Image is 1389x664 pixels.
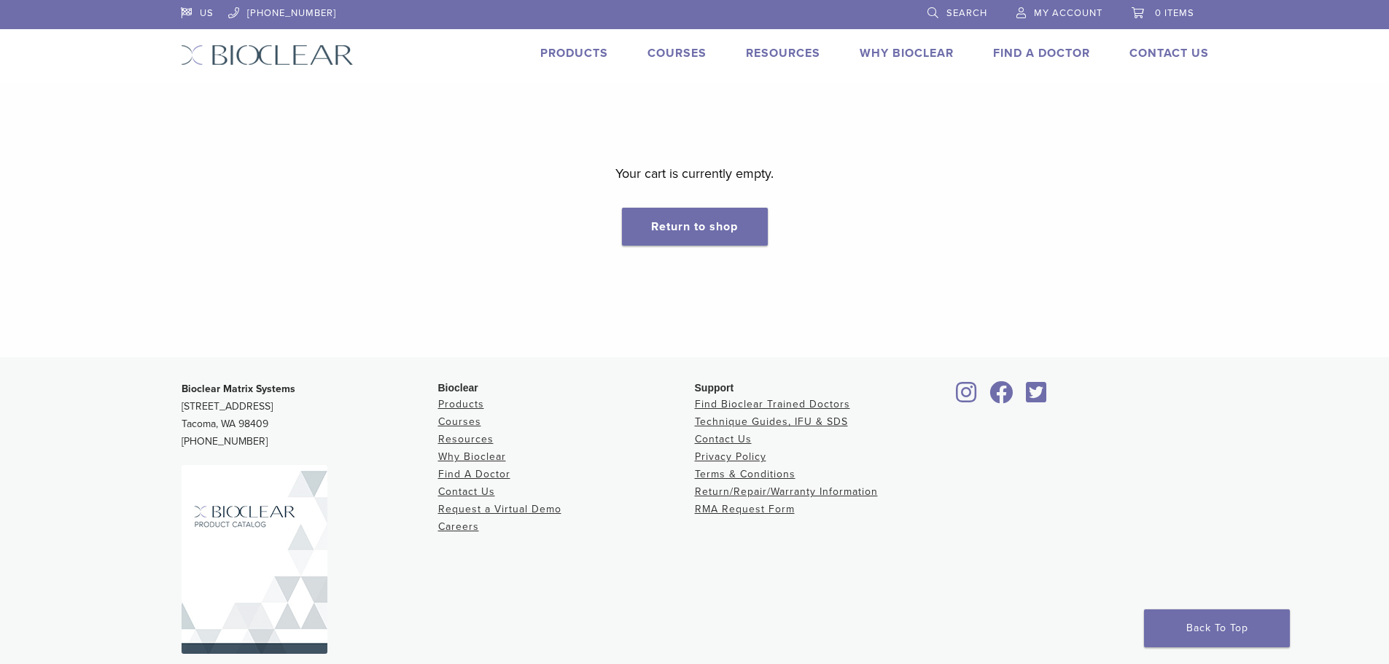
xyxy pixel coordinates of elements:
a: Why Bioclear [438,450,506,463]
span: 0 items [1155,7,1194,19]
a: Contact Us [1129,46,1209,60]
a: Return to shop [622,208,768,246]
a: Why Bioclear [860,46,954,60]
a: Back To Top [1144,609,1290,647]
a: Contact Us [695,433,752,445]
a: Contact Us [438,485,495,498]
a: Courses [647,46,707,60]
a: Terms & Conditions [695,468,795,480]
p: Your cart is currently empty. [615,163,774,184]
a: Find Bioclear Trained Doctors [695,398,850,410]
a: Bioclear [1022,390,1052,405]
a: Resources [438,433,494,445]
a: Careers [438,520,479,533]
a: Products [438,398,484,410]
a: Products [540,46,608,60]
span: Support [695,382,734,394]
a: Resources [746,46,820,60]
strong: Bioclear Matrix Systems [182,383,295,395]
span: Search [946,7,987,19]
a: Find A Doctor [993,46,1090,60]
img: Bioclear [182,465,327,654]
p: [STREET_ADDRESS] Tacoma, WA 98409 [PHONE_NUMBER] [182,380,438,450]
img: Bioclear [181,44,354,66]
span: Bioclear [438,382,478,394]
a: RMA Request Form [695,503,795,515]
a: Technique Guides, IFU & SDS [695,415,848,428]
a: Request a Virtual Demo [438,503,561,515]
a: Bioclear [985,390,1019,405]
a: Privacy Policy [695,450,766,463]
a: Bioclear [952,390,982,405]
span: My Account [1034,7,1102,19]
a: Find A Doctor [438,468,510,480]
a: Return/Repair/Warranty Information [695,485,878,498]
a: Courses [438,415,481,428]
